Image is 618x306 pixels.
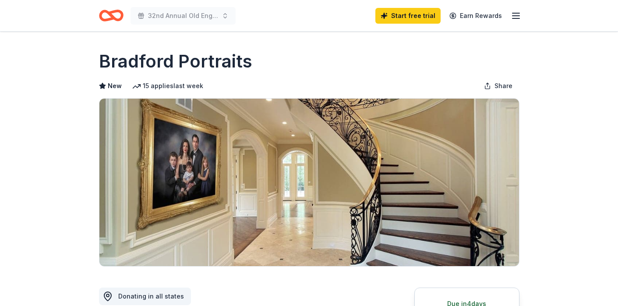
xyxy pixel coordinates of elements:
button: Share [477,77,519,95]
span: 32nd Annual Old English Sheepdog and Friends Rescue Parade [148,11,218,21]
button: 32nd Annual Old English Sheepdog and Friends Rescue Parade [131,7,236,25]
img: Image for Bradford Portraits [99,99,519,266]
div: 15 applies last week [132,81,203,91]
span: Share [494,81,512,91]
span: New [108,81,122,91]
a: Start free trial [375,8,441,24]
span: Donating in all states [118,292,184,300]
h1: Bradford Portraits [99,49,252,74]
a: Home [99,5,124,26]
a: Earn Rewards [444,8,507,24]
